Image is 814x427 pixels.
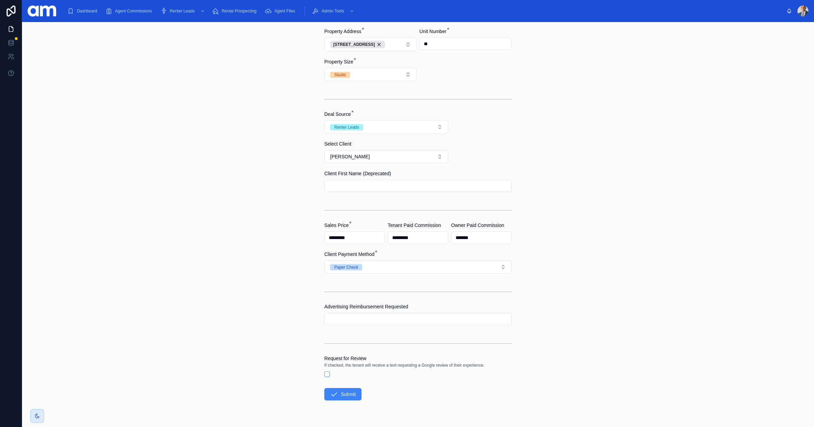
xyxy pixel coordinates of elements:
a: Rental Prospecting [210,5,261,17]
a: Admin Tools [310,5,358,17]
button: Select Button [324,260,512,274]
span: Property Address [324,29,361,34]
span: Sales Price [324,222,349,228]
span: Dashboard [77,8,97,14]
span: Rental Prospecting [222,8,256,14]
a: Renter Leads [158,5,208,17]
span: Admin Tools [322,8,344,14]
span: Deal Source [324,111,351,117]
span: Request for Review [324,356,366,361]
span: If checked, the tenant will receive a text requesting a Google review of their experience. [324,363,484,368]
span: Renter Leads [170,8,195,14]
div: scrollable content [62,3,786,19]
button: Unselect 5706 [330,41,385,48]
span: Property Size [324,59,353,64]
div: Renter Leads [334,124,359,130]
div: Paper Check [334,264,358,270]
img: App logo [28,6,56,17]
a: Agent Files [263,5,300,17]
span: [PERSON_NAME] [330,153,370,160]
button: Submit [324,388,362,400]
button: Select Button [324,38,417,51]
span: Advertising Reimbursement Requested [324,304,408,309]
span: Client Payment Method [324,251,375,257]
span: Client First Name (Deprecated) [324,171,391,176]
span: [STREET_ADDRESS] [333,42,375,47]
button: Select Button [324,150,448,163]
button: Select Button [324,68,417,81]
span: Unit Number [419,29,447,34]
a: Dashboard [65,5,102,17]
span: Owner Paid Commission [451,222,504,228]
span: Select Client [324,141,352,147]
a: Agent Commissions [103,5,157,17]
span: Agent Files [274,8,295,14]
span: Tenant Paid Commission [388,222,441,228]
span: Agent Commissions [115,8,152,14]
button: Select Button [324,120,448,133]
div: Studio [334,72,346,78]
